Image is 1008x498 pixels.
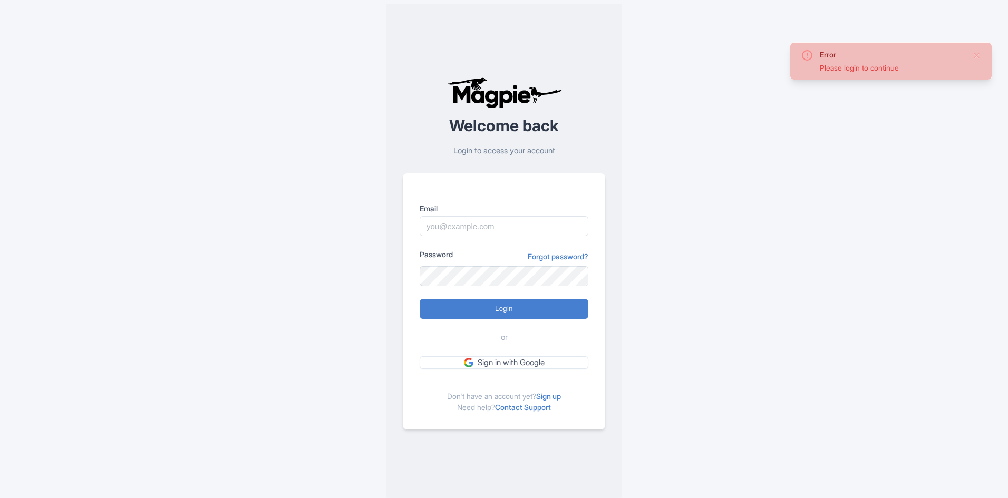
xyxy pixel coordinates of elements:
[501,331,508,344] span: or
[420,299,588,319] input: Login
[420,216,588,236] input: you@example.com
[464,358,473,367] img: google.svg
[403,145,605,157] p: Login to access your account
[420,249,453,260] label: Password
[403,117,605,134] h2: Welcome back
[973,49,981,62] button: Close
[420,382,588,413] div: Don't have an account yet? Need help?
[495,403,551,412] a: Contact Support
[820,49,964,60] div: Error
[536,392,561,401] a: Sign up
[820,62,964,73] div: Please login to continue
[420,356,588,369] a: Sign in with Google
[445,77,564,109] img: logo-ab69f6fb50320c5b225c76a69d11143b.png
[420,203,588,214] label: Email
[528,251,588,262] a: Forgot password?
